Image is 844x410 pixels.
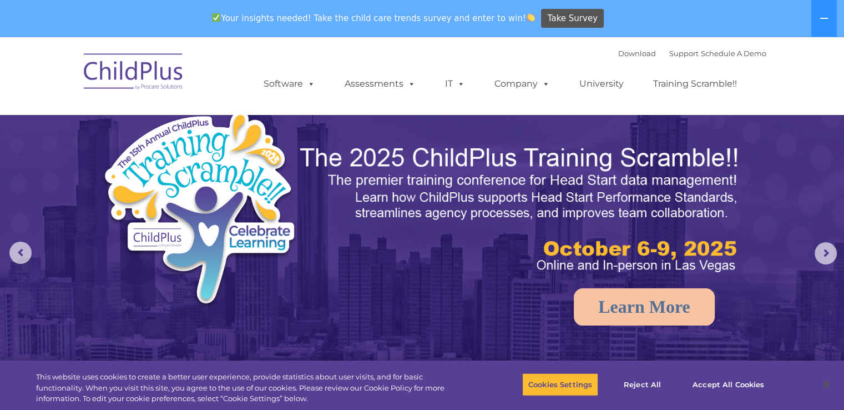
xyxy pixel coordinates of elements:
[568,73,635,95] a: University
[252,73,326,95] a: Software
[36,372,464,404] div: This website uses cookies to create a better user experience, provide statistics about user visit...
[618,49,766,58] font: |
[212,13,220,22] img: ✅
[608,373,677,396] button: Reject All
[78,46,189,101] img: ChildPlus by Procare Solutions
[483,73,561,95] a: Company
[541,9,604,28] a: Take Survey
[208,7,540,29] span: Your insights needed! Take the child care trends survey and enter to win!
[154,119,201,127] span: Phone number
[434,73,476,95] a: IT
[701,49,766,58] a: Schedule A Demo
[669,49,699,58] a: Support
[686,373,770,396] button: Accept All Cookies
[548,9,598,28] span: Take Survey
[574,288,715,326] a: Learn More
[527,13,535,22] img: 👏
[333,73,427,95] a: Assessments
[522,373,598,396] button: Cookies Settings
[154,73,188,82] span: Last name
[618,49,656,58] a: Download
[642,73,748,95] a: Training Scramble!!
[814,372,838,397] button: Close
